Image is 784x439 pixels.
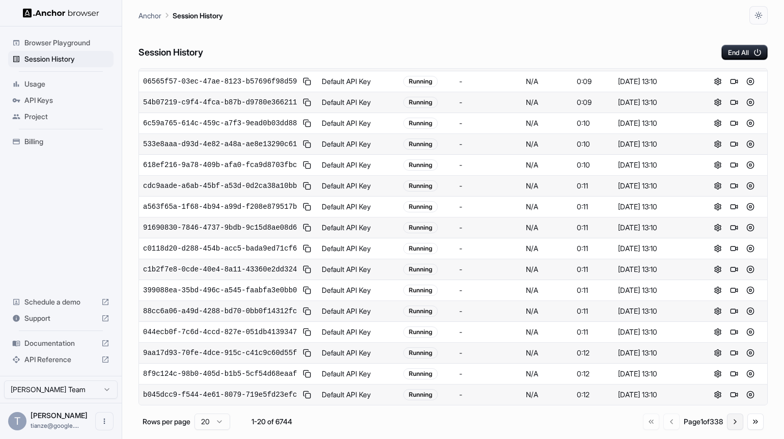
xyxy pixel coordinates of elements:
div: - [459,348,517,358]
span: a563f65a-1f68-4b94-a99d-f208e879517b [143,202,297,212]
div: N/A [526,285,569,295]
div: T [8,412,26,430]
div: Running [403,368,438,379]
div: N/A [526,243,569,254]
span: Schedule a demo [24,297,97,307]
span: API Reference [24,354,97,365]
span: 6c59a765-614c-459c-a7f3-9ead0b03dd88 [143,118,297,128]
div: Documentation [8,335,114,351]
div: Running [403,306,438,317]
button: Open menu [95,412,114,430]
div: Running [403,118,438,129]
div: N/A [526,369,569,379]
span: Tianze Shi [31,411,88,420]
span: cdc9aade-a6ab-45bf-a53d-0d2ca38a10bb [143,181,297,191]
nav: breadcrumb [138,10,223,21]
span: Session History [24,54,109,64]
div: N/A [526,327,569,337]
div: Billing [8,133,114,150]
div: - [459,97,517,107]
td: Default API Key [318,113,399,134]
div: [DATE] 13:10 [618,223,696,233]
div: [DATE] 13:10 [618,160,696,170]
span: Support [24,313,97,323]
div: - [459,327,517,337]
div: - [459,264,517,275]
div: N/A [526,202,569,212]
p: Session History [173,10,223,21]
div: - [459,76,517,87]
div: - [459,160,517,170]
td: Default API Key [318,343,399,364]
div: 1-20 of 6744 [246,417,297,427]
div: Page 1 of 338 [684,417,723,427]
div: [DATE] 13:10 [618,369,696,379]
div: 0:11 [577,181,610,191]
div: Support [8,310,114,326]
div: 0:11 [577,327,610,337]
div: N/A [526,390,569,400]
div: 0:12 [577,390,610,400]
div: Running [403,347,438,359]
div: Running [403,243,438,254]
div: N/A [526,181,569,191]
div: API Keys [8,92,114,108]
div: Session History [8,51,114,67]
div: [DATE] 13:10 [618,348,696,358]
span: API Keys [24,95,109,105]
div: 0:11 [577,264,610,275]
span: c1b2f7e8-0cde-40e4-8a11-43360e2dd324 [143,264,297,275]
div: [DATE] 13:10 [618,285,696,295]
div: - [459,243,517,254]
div: - [459,139,517,149]
div: Running [403,285,438,296]
div: Running [403,76,438,87]
span: Usage [24,79,109,89]
div: N/A [526,348,569,358]
div: 0:09 [577,97,610,107]
p: Rows per page [143,417,190,427]
div: Running [403,139,438,150]
td: Default API Key [318,280,399,301]
div: N/A [526,160,569,170]
span: 618ef216-9a78-409b-afa0-fca9d8703fbc [143,160,297,170]
div: 0:10 [577,139,610,149]
td: Default API Key [318,259,399,280]
div: Running [403,201,438,212]
span: 8f9c124c-98b0-405d-b1b5-5cf54d68eaaf [143,369,297,379]
span: Project [24,112,109,122]
div: [DATE] 13:10 [618,118,696,128]
div: N/A [526,76,569,87]
div: - [459,390,517,400]
div: [DATE] 13:10 [618,327,696,337]
div: Project [8,108,114,125]
div: [DATE] 13:10 [618,97,696,107]
div: N/A [526,97,569,107]
div: [DATE] 13:10 [618,390,696,400]
span: 044ecb0f-7c6d-4ccd-827e-051db4139347 [143,327,297,337]
td: Default API Key [318,322,399,343]
p: Anchor [138,10,161,21]
div: Running [403,222,438,233]
div: [DATE] 13:10 [618,139,696,149]
td: Default API Key [318,385,399,405]
div: N/A [526,264,569,275]
div: Usage [8,76,114,92]
div: - [459,202,517,212]
span: 06565f57-03ec-47ae-8123-b57696f98d59 [143,76,297,87]
div: N/A [526,223,569,233]
div: - [459,118,517,128]
div: [DATE] 13:10 [618,76,696,87]
span: 88cc6a06-a49d-4288-bd70-0bb0f14312fc [143,306,297,316]
td: Default API Key [318,238,399,259]
div: [DATE] 13:10 [618,306,696,316]
div: [DATE] 13:10 [618,243,696,254]
div: API Reference [8,351,114,368]
img: Anchor Logo [23,8,99,18]
span: 91690830-7846-4737-9bdb-9c15d8ae08d6 [143,223,297,233]
div: Running [403,264,438,275]
span: Documentation [24,338,97,348]
button: End All [721,45,768,60]
div: Running [403,389,438,400]
div: Running [403,326,438,338]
